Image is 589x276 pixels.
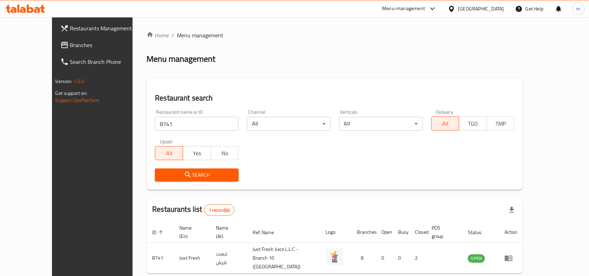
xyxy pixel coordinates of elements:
[320,222,352,243] th: Logo
[172,31,174,39] li: /
[147,31,523,39] nav: breadcrumb
[183,146,211,160] button: Yes
[55,20,150,37] a: Restaurants Management
[393,243,410,274] td: 0
[70,24,145,32] span: Restaurants Management
[152,228,165,237] span: ID
[55,53,150,70] a: Search Branch Phone
[376,243,393,274] td: 0
[216,224,239,240] span: Name (Ar)
[158,148,180,158] span: All
[160,139,173,144] label: Upsell
[204,204,234,216] div: Total records count
[462,119,484,129] span: TGO
[214,148,236,158] span: No
[376,222,393,243] th: Open
[152,204,234,216] h2: Restaurants list
[468,254,485,262] span: OPEN
[155,146,183,160] button: All
[147,31,169,39] a: Home
[247,117,331,131] div: All
[177,31,223,39] span: Menu management
[55,89,88,98] span: Get support on:
[434,119,457,129] span: All
[74,77,84,86] span: 1.0.0
[211,243,247,274] td: جست فرش
[70,41,145,49] span: Branches
[70,58,145,66] span: Search Branch Phone
[155,169,239,181] button: Search
[490,119,512,129] span: TMP
[432,224,454,240] span: POS group
[576,5,581,13] span: m
[247,243,320,274] td: Just Fresh Juice L.L.C - Branch 10 ([GEOGRAPHIC_DATA])
[253,228,283,237] span: Ref. Name
[326,248,343,266] img: Just Fresh
[55,77,73,86] span: Version:
[393,222,410,243] th: Busy
[459,117,487,130] button: TGO
[382,5,425,13] div: Menu-management
[487,117,515,130] button: TMP
[410,222,426,243] th: Closed
[339,117,423,131] div: All
[468,228,491,237] span: Status
[55,37,150,53] a: Branches
[147,243,174,274] td: 8741
[499,222,523,243] th: Action
[161,171,233,179] span: Search
[431,117,460,130] button: All
[458,5,504,13] div: [GEOGRAPHIC_DATA]
[147,222,523,274] table: enhanced table
[204,207,234,214] span: 1 record(s)
[504,202,520,218] div: Export file
[352,222,376,243] th: Branches
[186,148,208,158] span: Yes
[410,243,426,274] td: 2
[155,93,515,103] h2: Restaurant search
[147,53,215,65] h2: Menu management
[211,146,239,160] button: No
[436,110,454,114] label: Delivery
[55,96,100,105] a: Support.OpsPlatform
[174,243,210,274] td: Just Fresh
[155,117,239,131] input: Search for restaurant name or ID..
[179,224,202,240] span: Name (En)
[352,243,376,274] td: 8
[505,254,517,262] div: Menu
